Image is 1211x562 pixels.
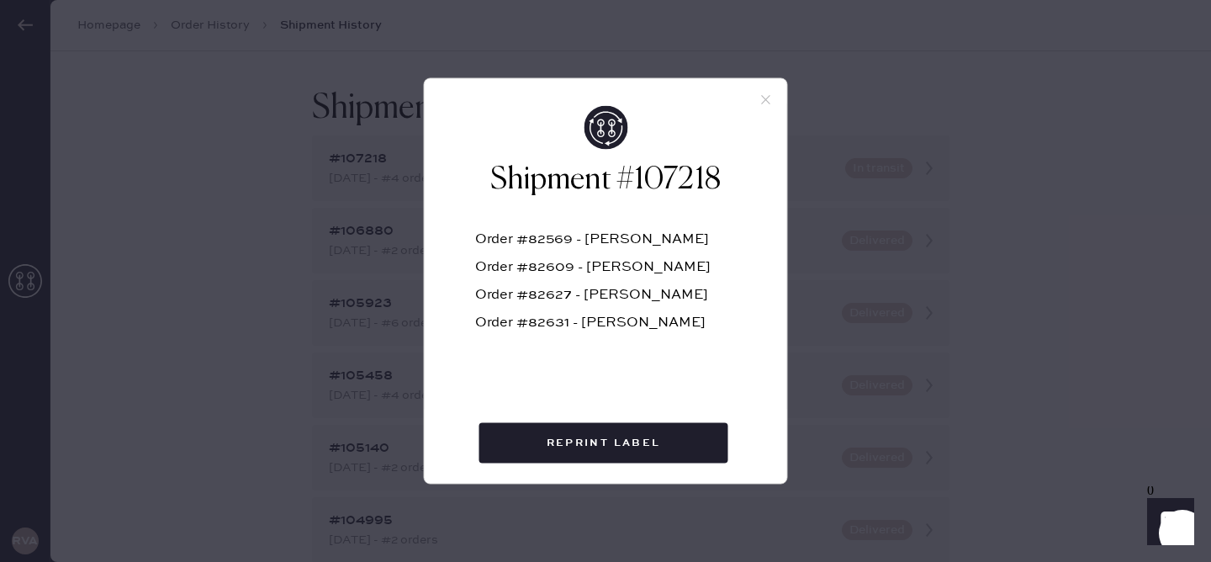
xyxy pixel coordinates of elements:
div: Order #82609 - [PERSON_NAME] [475,261,737,289]
div: Order #82569 - [PERSON_NAME] [475,233,737,261]
div: Order #82631 - [PERSON_NAME] [475,316,737,344]
button: Reprint Label [479,423,728,464]
a: Reprint Label [479,423,732,464]
iframe: Front Chat [1131,486,1203,559]
div: Order #82627 - [PERSON_NAME] [475,289,737,316]
h2: Shipment #107218 [475,160,737,200]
